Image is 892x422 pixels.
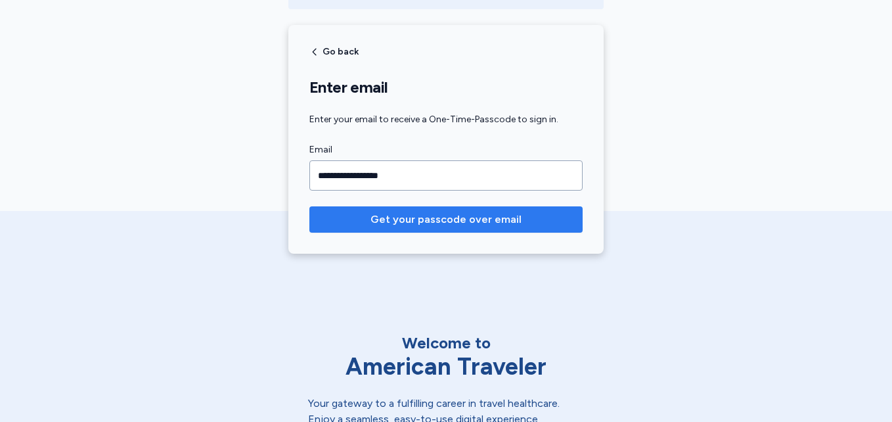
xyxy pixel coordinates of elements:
[308,354,584,380] div: American Traveler
[309,78,583,97] h1: Enter email
[309,113,583,126] div: Enter your email to receive a One-Time-Passcode to sign in.
[308,333,584,354] div: Welcome to
[323,47,359,57] span: Go back
[309,142,583,158] label: Email
[309,160,583,191] input: Email
[370,212,522,227] span: Get your passcode over email
[309,47,359,57] button: Go back
[309,206,583,233] button: Get your passcode over email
